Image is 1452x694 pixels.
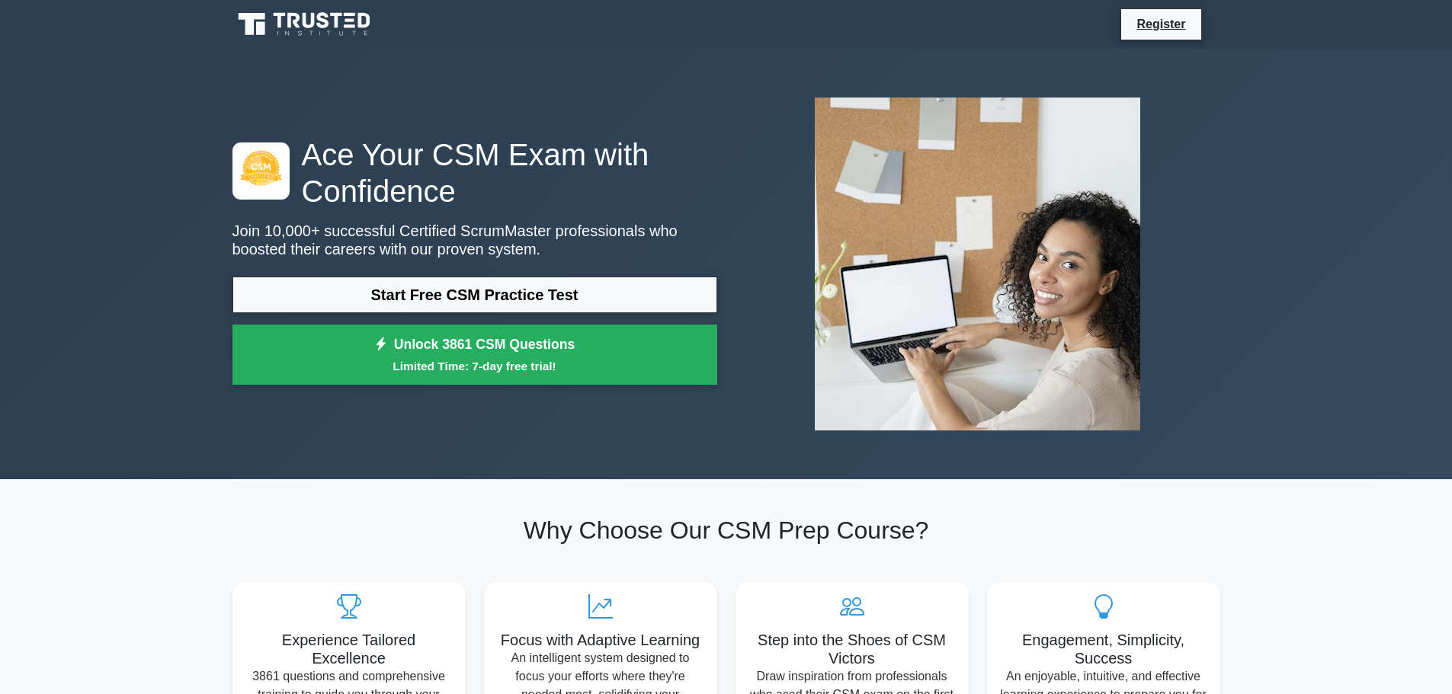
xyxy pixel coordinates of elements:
h5: Step into the Shoes of CSM Victors [748,631,957,667]
h5: Experience Tailored Excellence [245,631,454,667]
h5: Engagement, Simplicity, Success [999,631,1208,667]
h5: Focus with Adaptive Learning [496,631,705,649]
p: Join 10,000+ successful Certified ScrumMaster professionals who boosted their careers with our pr... [232,222,717,258]
small: Limited Time: 7-day free trial! [252,357,698,375]
a: Register [1127,14,1194,34]
h2: Why Choose Our CSM Prep Course? [232,516,1220,545]
a: Unlock 3861 CSM QuestionsLimited Time: 7-day free trial! [232,325,717,385]
h1: Ace Your CSM Exam with Confidence [232,136,717,209]
a: Start Free CSM Practice Test [232,277,717,313]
